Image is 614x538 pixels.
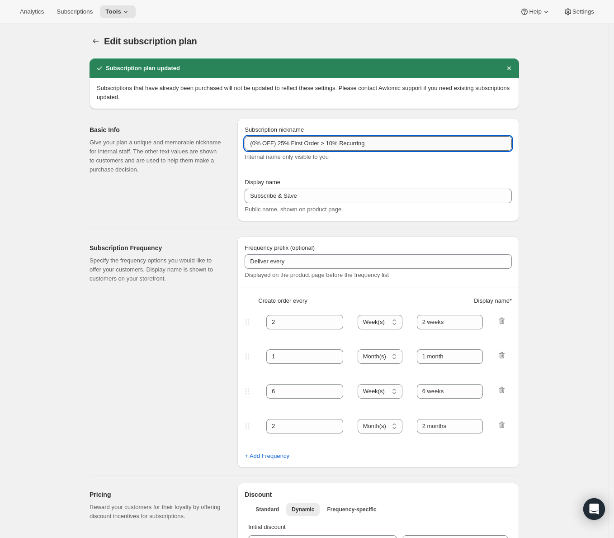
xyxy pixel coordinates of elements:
[558,5,600,18] button: Settings
[57,8,93,15] span: Subscriptions
[503,62,515,75] button: Dismiss notification
[90,256,223,283] p: Specify the frequency options you would like to offer your customers. Display name is shown to cu...
[474,296,512,305] span: Display name *
[245,271,389,278] span: Displayed on the product page before the frequency list
[90,243,223,252] h2: Subscription Frequency
[417,384,483,399] input: 1 month
[248,523,508,532] p: Initial discount
[245,244,315,251] span: Frequency prefix (optional)
[245,254,512,269] input: Deliver every
[417,419,483,433] input: 1 month
[90,138,223,174] p: Give your plan a unique and memorable nickname for internal staff. The other text values are show...
[245,136,512,151] input: Subscribe & Save
[515,5,556,18] button: Help
[292,506,314,513] span: Dynamic
[529,8,541,15] span: Help
[417,349,483,364] input: 1 month
[255,506,279,513] span: Standard
[583,498,605,520] div: Open Intercom Messenger
[105,8,121,15] span: Tools
[90,35,102,48] button: Subscription plans
[572,8,594,15] span: Settings
[245,189,512,203] input: Subscribe & Save
[90,125,223,134] h2: Basic Info
[245,452,289,461] span: + Add Frequency
[97,84,512,102] p: Subscriptions that have already been purchased will not be updated to reflect these settings. Ple...
[104,36,197,46] span: Edit subscription plan
[258,296,307,305] span: Create order every
[14,5,49,18] button: Analytics
[20,8,44,15] span: Analytics
[51,5,98,18] button: Subscriptions
[245,153,329,160] span: Internal name only visible to you
[90,490,223,499] h2: Pricing
[245,490,512,499] h2: Discount
[239,449,295,463] button: + Add Frequency
[245,126,304,133] span: Subscription nickname
[245,206,341,213] span: Public name, shown on product page
[417,315,483,329] input: 1 month
[106,64,180,73] h2: Subscription plan updated
[327,506,376,513] span: Frequency-specific
[90,503,223,521] p: Reward your customers for their loyalty by offering discount incentives for subscriptions.
[100,5,136,18] button: Tools
[245,179,280,186] span: Display name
